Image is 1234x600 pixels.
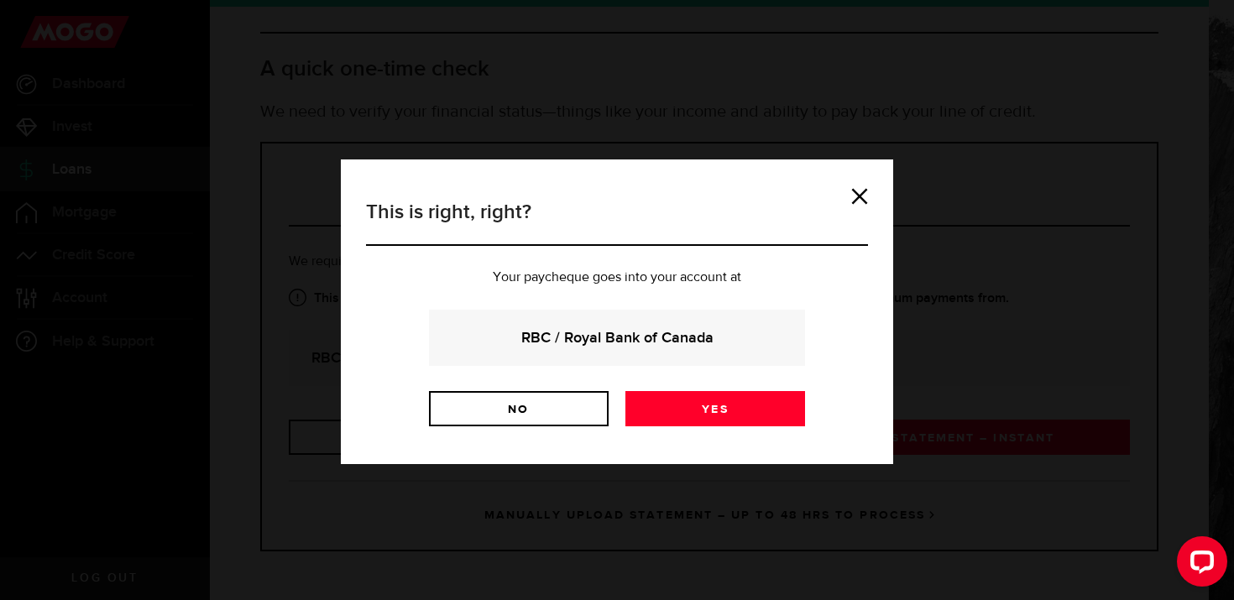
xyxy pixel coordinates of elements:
[366,271,868,284] p: Your paycheque goes into your account at
[429,391,609,426] a: No
[452,326,782,349] strong: RBC / Royal Bank of Canada
[625,391,805,426] a: Yes
[366,197,868,246] h3: This is right, right?
[1163,530,1234,600] iframe: LiveChat chat widget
